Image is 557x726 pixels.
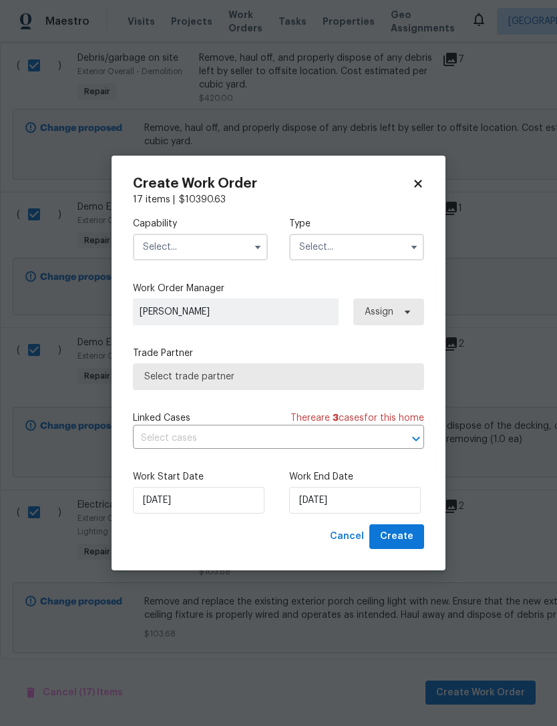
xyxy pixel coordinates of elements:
[406,239,422,255] button: Show options
[133,234,268,260] input: Select...
[325,524,369,549] button: Cancel
[133,347,424,360] label: Trade Partner
[289,217,424,230] label: Type
[133,282,424,295] label: Work Order Manager
[133,193,424,206] div: 17 items |
[133,177,412,190] h2: Create Work Order
[369,524,424,549] button: Create
[133,217,268,230] label: Capability
[133,487,264,514] input: M/D/YYYY
[179,195,226,204] span: $ 10390.63
[289,470,424,484] label: Work End Date
[407,429,425,448] button: Open
[289,487,421,514] input: M/D/YYYY
[144,370,413,383] span: Select trade partner
[133,428,387,449] input: Select cases
[291,411,424,425] span: There are case s for this home
[133,470,268,484] label: Work Start Date
[140,305,332,319] span: [PERSON_NAME]
[365,305,393,319] span: Assign
[289,234,424,260] input: Select...
[333,413,339,423] span: 3
[380,528,413,545] span: Create
[330,528,364,545] span: Cancel
[133,411,190,425] span: Linked Cases
[250,239,266,255] button: Show options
